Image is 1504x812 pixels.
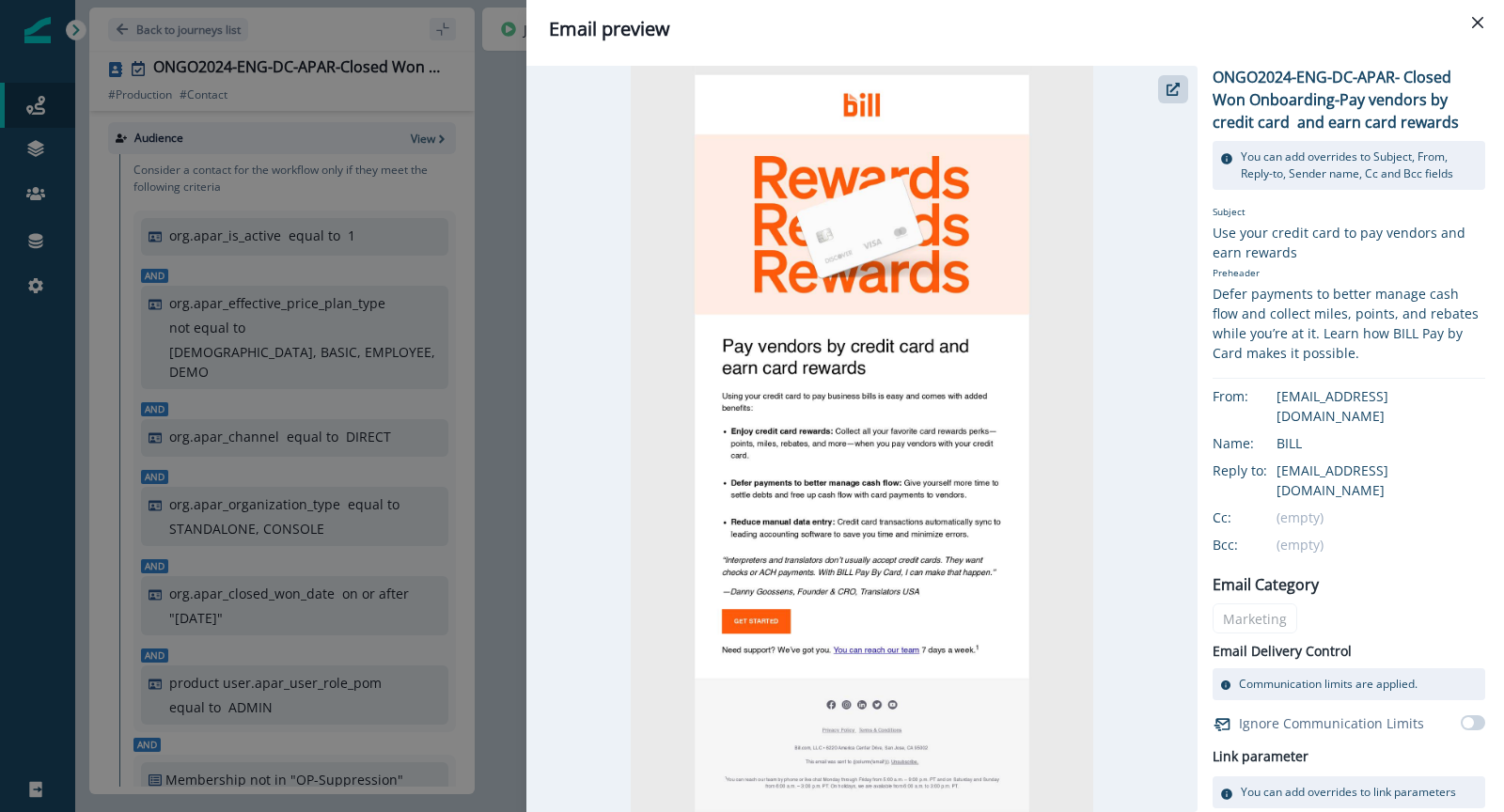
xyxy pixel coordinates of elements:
div: [EMAIL_ADDRESS][DOMAIN_NAME] [1277,386,1485,426]
div: Email preview [549,15,1481,43]
div: Reply to: [1213,461,1307,480]
p: Preheader [1213,262,1485,284]
div: (empty) [1277,535,1485,554]
p: Subject [1213,205,1485,223]
div: Name: [1213,433,1307,453]
p: ONGO2024-ENG-DC-APAR- Closed Won Onboarding-Pay vendors by credit card and earn card rewards [1213,66,1485,133]
h2: Link parameter [1213,745,1308,769]
div: Use your credit card to pay vendors and earn rewards [1213,223,1485,262]
img: email asset unavailable [631,66,1094,812]
div: Cc: [1213,507,1307,527]
div: (empty) [1277,507,1485,527]
div: BILL [1277,433,1485,453]
div: Bcc: [1213,535,1307,554]
p: You can add overrides to link parameters [1241,784,1456,801]
div: Defer payments to better manage cash flow and collect miles, points, and rebates while you’re at ... [1213,284,1485,363]
div: From: [1213,386,1307,406]
p: You can add overrides to Subject, From, Reply-to, Sender name, Cc and Bcc fields [1241,148,1478,182]
div: [EMAIL_ADDRESS][DOMAIN_NAME] [1277,461,1485,500]
button: Close [1463,8,1493,38]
